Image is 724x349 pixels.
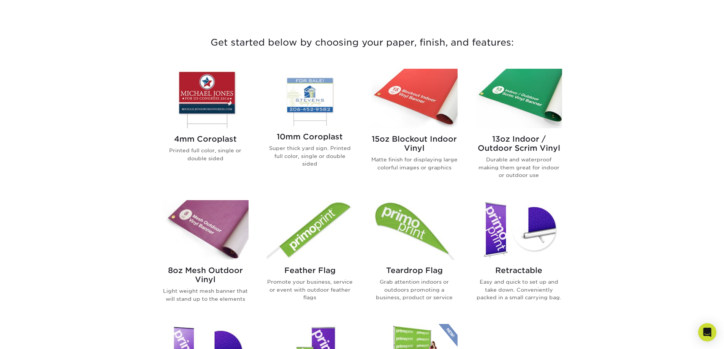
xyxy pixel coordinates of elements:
[267,69,353,126] img: 10mm Coroplast Signs
[162,69,249,128] img: 4mm Coroplast Signs
[476,200,562,260] img: Retractable Banner Stands
[267,266,353,275] h2: Feather Flag
[267,200,353,260] img: Feather Flag Flags
[140,25,585,60] h3: Get started below by choosing your paper, finish, and features:
[371,266,458,275] h2: Teardrop Flag
[371,134,458,153] h2: 15oz Blockout Indoor Vinyl
[162,266,249,284] h2: 8oz Mesh Outdoor Vinyl
[439,324,458,347] img: New Product
[476,69,562,128] img: 13oz Indoor / Outdoor Scrim Vinyl Banners
[476,156,562,179] p: Durable and waterproof making them great for indoor or outdoor use
[162,134,249,144] h2: 4mm Coroplast
[698,323,716,341] div: Open Intercom Messenger
[162,69,249,191] a: 4mm Coroplast Signs 4mm Coroplast Printed full color, single or double sided
[267,278,353,301] p: Promote your business, service or event with outdoor feather flags
[476,69,562,191] a: 13oz Indoor / Outdoor Scrim Vinyl Banners 13oz Indoor / Outdoor Scrim Vinyl Durable and waterproo...
[162,200,249,260] img: 8oz Mesh Outdoor Vinyl Banners
[476,134,562,153] h2: 13oz Indoor / Outdoor Scrim Vinyl
[371,69,458,128] img: 15oz Blockout Indoor Vinyl Banners
[371,200,458,260] img: Teardrop Flag Flags
[371,200,458,315] a: Teardrop Flag Flags Teardrop Flag Grab attention indoors or outdoors promoting a business, produc...
[2,326,65,346] iframe: Google Customer Reviews
[371,69,458,191] a: 15oz Blockout Indoor Vinyl Banners 15oz Blockout Indoor Vinyl Matte finish for displaying large c...
[162,287,249,303] p: Light weight mesh banner that will stand up to the elements
[162,200,249,315] a: 8oz Mesh Outdoor Vinyl Banners 8oz Mesh Outdoor Vinyl Light weight mesh banner that will stand up...
[476,266,562,275] h2: Retractable
[162,147,249,162] p: Printed full color, single or double sided
[476,200,562,315] a: Retractable Banner Stands Retractable Easy and quick to set up and take down. Conveniently packed...
[371,278,458,301] p: Grab attention indoors or outdoors promoting a business, product or service
[267,132,353,141] h2: 10mm Coroplast
[267,144,353,167] p: Super thick yard sign. Printed full color, single or double sided
[267,69,353,191] a: 10mm Coroplast Signs 10mm Coroplast Super thick yard sign. Printed full color, single or double s...
[476,278,562,301] p: Easy and quick to set up and take down. Conveniently packed in a small carrying bag.
[371,156,458,171] p: Matte finish for displaying large colorful images or graphics
[267,200,353,315] a: Feather Flag Flags Feather Flag Promote your business, service or event with outdoor feather flags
